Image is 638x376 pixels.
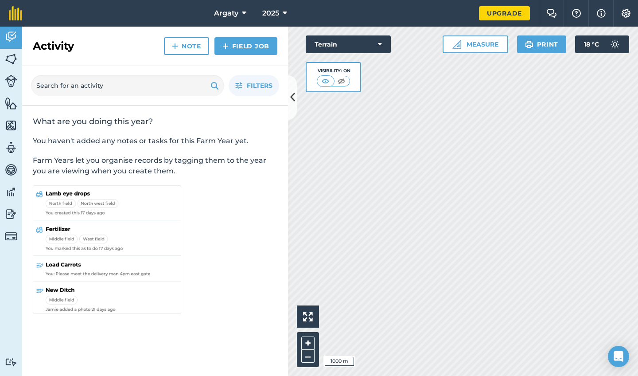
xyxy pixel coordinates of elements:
button: Terrain [306,35,391,53]
img: svg+xml;base64,PHN2ZyB4bWxucz0iaHR0cDovL3d3dy53My5vcmcvMjAwMC9zdmciIHdpZHRoPSIxNCIgaGVpZ2h0PSIyNC... [222,41,229,51]
a: Upgrade [479,6,530,20]
img: svg+xml;base64,PHN2ZyB4bWxucz0iaHR0cDovL3d3dy53My5vcmcvMjAwMC9zdmciIHdpZHRoPSI1MCIgaGVpZ2h0PSI0MC... [336,77,347,86]
p: You haven't added any notes or tasks for this Farm Year yet. [33,136,277,146]
img: svg+xml;base64,PHN2ZyB4bWxucz0iaHR0cDovL3d3dy53My5vcmcvMjAwMC9zdmciIHdpZHRoPSIxOSIgaGVpZ2h0PSIyNC... [525,39,533,50]
img: svg+xml;base64,PD94bWwgdmVyc2lvbj0iMS4wIiBlbmNvZGluZz0idXRmLTgiPz4KPCEtLSBHZW5lcmF0b3I6IEFkb2JlIE... [5,75,17,87]
p: Farm Years let you organise records by tagging them to the year you are viewing when you create t... [33,155,277,176]
img: svg+xml;base64,PHN2ZyB4bWxucz0iaHR0cDovL3d3dy53My5vcmcvMjAwMC9zdmciIHdpZHRoPSIxNCIgaGVpZ2h0PSIyNC... [172,41,178,51]
img: svg+xml;base64,PD94bWwgdmVyc2lvbj0iMS4wIiBlbmNvZGluZz0idXRmLTgiPz4KPCEtLSBHZW5lcmF0b3I6IEFkb2JlIE... [606,35,624,53]
img: svg+xml;base64,PD94bWwgdmVyc2lvbj0iMS4wIiBlbmNvZGluZz0idXRmLTgiPz4KPCEtLSBHZW5lcmF0b3I6IEFkb2JlIE... [5,185,17,199]
img: svg+xml;base64,PD94bWwgdmVyc2lvbj0iMS4wIiBlbmNvZGluZz0idXRmLTgiPz4KPCEtLSBHZW5lcmF0b3I6IEFkb2JlIE... [5,30,17,43]
a: Field Job [214,37,277,55]
img: fieldmargin Logo [9,6,22,20]
h2: Activity [33,39,74,53]
img: svg+xml;base64,PD94bWwgdmVyc2lvbj0iMS4wIiBlbmNvZGluZz0idXRmLTgiPz4KPCEtLSBHZW5lcmF0b3I6IEFkb2JlIE... [5,358,17,366]
h2: What are you doing this year? [33,116,277,127]
span: 18 ° C [584,35,599,53]
img: svg+xml;base64,PD94bWwgdmVyc2lvbj0iMS4wIiBlbmNvZGluZz0idXRmLTgiPz4KPCEtLSBHZW5lcmF0b3I6IEFkb2JlIE... [5,141,17,154]
button: Measure [443,35,508,53]
input: Search for an activity [31,75,224,96]
img: svg+xml;base64,PHN2ZyB4bWxucz0iaHR0cDovL3d3dy53My5vcmcvMjAwMC9zdmciIHdpZHRoPSI1NiIgaGVpZ2h0PSI2MC... [5,97,17,110]
div: Visibility: On [317,67,350,74]
img: Four arrows, one pointing top left, one top right, one bottom right and the last bottom left [303,312,313,321]
span: Argaty [214,8,238,19]
img: svg+xml;base64,PD94bWwgdmVyc2lvbj0iMS4wIiBlbmNvZGluZz0idXRmLTgiPz4KPCEtLSBHZW5lcmF0b3I6IEFkb2JlIE... [5,230,17,243]
img: svg+xml;base64,PHN2ZyB4bWxucz0iaHR0cDovL3d3dy53My5vcmcvMjAwMC9zdmciIHdpZHRoPSIxOSIgaGVpZ2h0PSIyNC... [210,80,219,91]
img: svg+xml;base64,PD94bWwgdmVyc2lvbj0iMS4wIiBlbmNvZGluZz0idXRmLTgiPz4KPCEtLSBHZW5lcmF0b3I6IEFkb2JlIE... [5,163,17,176]
div: Open Intercom Messenger [608,346,629,367]
img: Two speech bubbles overlapping with the left bubble in the forefront [546,9,557,18]
img: A question mark icon [571,9,582,18]
span: Filters [247,81,272,90]
img: svg+xml;base64,PD94bWwgdmVyc2lvbj0iMS4wIiBlbmNvZGluZz0idXRmLTgiPz4KPCEtLSBHZW5lcmF0b3I6IEFkb2JlIE... [5,208,17,221]
button: + [301,337,315,350]
button: 18 °C [575,35,629,53]
img: svg+xml;base64,PHN2ZyB4bWxucz0iaHR0cDovL3d3dy53My5vcmcvMjAwMC9zdmciIHdpZHRoPSI1NiIgaGVpZ2h0PSI2MC... [5,52,17,66]
a: Note [164,37,209,55]
img: svg+xml;base64,PHN2ZyB4bWxucz0iaHR0cDovL3d3dy53My5vcmcvMjAwMC9zdmciIHdpZHRoPSIxNyIgaGVpZ2h0PSIxNy... [597,8,606,19]
span: 2025 [262,8,279,19]
button: – [301,350,315,363]
img: svg+xml;base64,PHN2ZyB4bWxucz0iaHR0cDovL3d3dy53My5vcmcvMjAwMC9zdmciIHdpZHRoPSI1MCIgaGVpZ2h0PSI0MC... [320,77,331,86]
button: Filters [229,75,279,96]
img: A cog icon [621,9,631,18]
img: Ruler icon [452,40,461,49]
button: Print [517,35,567,53]
img: svg+xml;base64,PHN2ZyB4bWxucz0iaHR0cDovL3d3dy53My5vcmcvMjAwMC9zdmciIHdpZHRoPSI1NiIgaGVpZ2h0PSI2MC... [5,119,17,132]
